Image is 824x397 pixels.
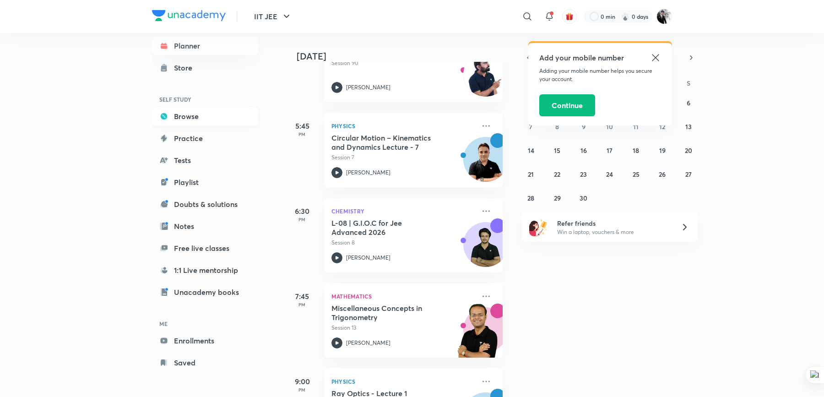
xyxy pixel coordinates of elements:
abbr: September 29, 2025 [554,194,561,202]
button: September 12, 2025 [655,119,670,134]
button: September 9, 2025 [576,119,591,134]
a: Free live classes [152,239,258,257]
p: [PERSON_NAME] [346,83,390,92]
h5: 6:30 [284,206,320,217]
img: streak [621,12,630,21]
abbr: September 12, 2025 [659,122,665,131]
h6: ME [152,316,258,332]
p: Chemistry [331,206,475,217]
button: September 27, 2025 [681,167,696,181]
p: [PERSON_NAME] [346,169,390,177]
h5: L-08 | G.I.O.C for Jee Advanced 2026 [331,218,445,237]
p: [PERSON_NAME] [346,339,390,347]
img: Avatar [464,227,508,271]
abbr: Saturday [687,79,690,87]
a: Company Logo [152,10,226,23]
abbr: September 9, 2025 [582,122,585,131]
abbr: September 7, 2025 [529,122,532,131]
img: Nagesh M [656,9,672,24]
abbr: September 17, 2025 [607,146,613,155]
a: 1:1 Live mentorship [152,261,258,279]
button: September 7, 2025 [524,119,538,134]
button: September 16, 2025 [576,143,591,158]
button: September 11, 2025 [629,119,643,134]
p: Physics [331,120,475,131]
p: PM [284,387,320,392]
img: Avatar [464,142,508,186]
button: September 25, 2025 [629,167,643,181]
abbr: September 10, 2025 [606,122,613,131]
abbr: September 28, 2025 [527,194,534,202]
p: Mathematics [331,291,475,302]
abbr: September 16, 2025 [580,146,587,155]
abbr: September 11, 2025 [633,122,639,131]
button: September 22, 2025 [550,167,564,181]
abbr: September 15, 2025 [554,146,560,155]
button: September 15, 2025 [550,143,564,158]
h6: Refer friends [557,218,670,228]
h5: 5:45 [284,120,320,131]
h5: 9:00 [284,376,320,387]
abbr: September 14, 2025 [528,146,534,155]
abbr: September 30, 2025 [580,194,587,202]
button: September 23, 2025 [576,167,591,181]
a: Planner [152,37,258,55]
p: [PERSON_NAME] [346,254,390,262]
p: Session 8 [331,239,475,247]
a: Playlist [152,173,258,191]
img: Company Logo [152,10,226,21]
abbr: September 27, 2025 [685,170,692,179]
h6: SELF STUDY [152,92,258,107]
button: September 17, 2025 [602,143,617,158]
img: avatar [565,12,574,21]
button: Continue [539,94,595,116]
button: avatar [562,9,577,24]
abbr: September 25, 2025 [633,170,640,179]
button: September 18, 2025 [629,143,643,158]
a: Enrollments [152,332,258,350]
a: Doubts & solutions [152,195,258,213]
a: Practice [152,129,258,147]
button: September 8, 2025 [550,119,564,134]
button: September 26, 2025 [655,167,670,181]
p: PM [284,302,320,307]
abbr: September 19, 2025 [659,146,666,155]
button: IIT JEE [249,7,298,26]
button: September 24, 2025 [602,167,617,181]
abbr: September 26, 2025 [659,170,666,179]
abbr: September 20, 2025 [685,146,692,155]
a: Browse [152,107,258,125]
button: September 20, 2025 [681,143,696,158]
button: September 13, 2025 [681,119,696,134]
a: Tests [152,151,258,169]
a: Store [152,59,258,77]
p: PM [284,217,320,222]
a: Saved [152,353,258,372]
h4: [DATE] [297,51,512,62]
h5: 7:45 [284,291,320,302]
abbr: September 18, 2025 [633,146,639,155]
button: September 14, 2025 [524,143,538,158]
button: September 28, 2025 [524,190,538,205]
abbr: September 8, 2025 [555,122,559,131]
div: Store [174,62,198,73]
abbr: September 22, 2025 [554,170,560,179]
button: September 10, 2025 [602,119,617,134]
p: Session 7 [331,153,475,162]
p: PM [284,131,320,137]
button: September 21, 2025 [524,167,538,181]
abbr: September 13, 2025 [685,122,692,131]
abbr: September 21, 2025 [528,170,534,179]
p: Physics [331,376,475,387]
img: unacademy [452,304,503,367]
h5: Circular Motion – Kinematics and Dynamics Lecture - 7 [331,133,445,152]
p: Session 13 [331,324,475,332]
p: Win a laptop, vouchers & more [557,228,670,236]
p: Adding your mobile number helps you secure your account. [539,67,661,83]
h5: Miscellaneous Concepts in Trigonometry [331,304,445,322]
img: referral [529,218,548,236]
button: September 19, 2025 [655,143,670,158]
a: Notes [152,217,258,235]
abbr: September 6, 2025 [687,98,690,107]
button: September 30, 2025 [576,190,591,205]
